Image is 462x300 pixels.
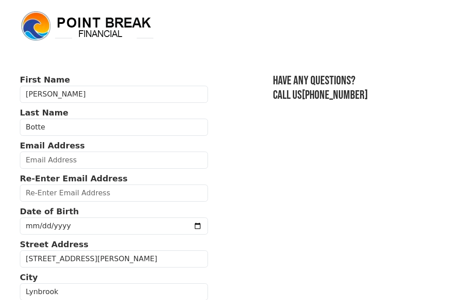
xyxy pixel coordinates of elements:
[273,74,442,88] h3: Have any questions?
[20,240,88,249] strong: Street Address
[20,10,155,42] img: logo.png
[273,88,442,102] h3: Call us
[20,174,128,183] strong: Re-Enter Email Address
[20,108,68,117] strong: Last Name
[20,141,85,150] strong: Email Address
[20,119,208,136] input: Last Name
[20,152,208,169] input: Email Address
[20,250,208,268] input: Street Address
[20,272,38,282] strong: City
[20,86,208,103] input: First Name
[20,207,79,216] strong: Date of Birth
[20,185,208,202] input: Re-Enter Email Address
[20,75,70,84] strong: First Name
[302,88,368,102] a: [PHONE_NUMBER]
